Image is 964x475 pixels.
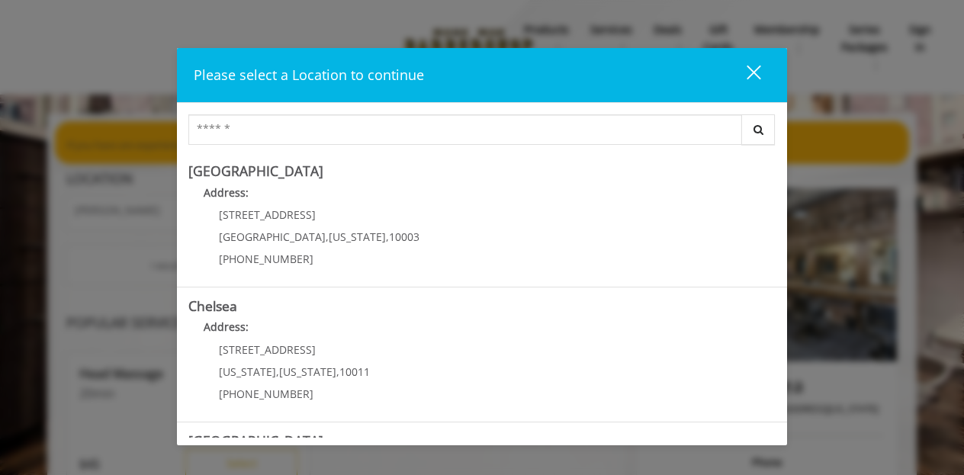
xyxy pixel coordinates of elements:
span: [PHONE_NUMBER] [219,252,313,266]
span: [PHONE_NUMBER] [219,387,313,401]
b: Address: [204,319,249,334]
button: close dialog [718,59,770,91]
span: [US_STATE] [279,364,336,379]
b: Address: [204,185,249,200]
div: close dialog [729,64,760,87]
i: Search button [750,124,767,135]
span: [STREET_ADDRESS] [219,207,316,222]
b: Chelsea [188,297,237,315]
input: Search Center [188,114,742,145]
span: 10011 [339,364,370,379]
span: [US_STATE] [219,364,276,379]
b: [GEOGRAPHIC_DATA] [188,432,323,450]
span: [STREET_ADDRESS] [219,342,316,357]
span: , [276,364,279,379]
div: Center Select [188,114,776,152]
span: , [386,229,389,244]
span: Please select a Location to continue [194,66,424,84]
span: 10003 [389,229,419,244]
span: , [336,364,339,379]
span: [US_STATE] [329,229,386,244]
span: , [326,229,329,244]
b: [GEOGRAPHIC_DATA] [188,162,323,180]
span: [GEOGRAPHIC_DATA] [219,229,326,244]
